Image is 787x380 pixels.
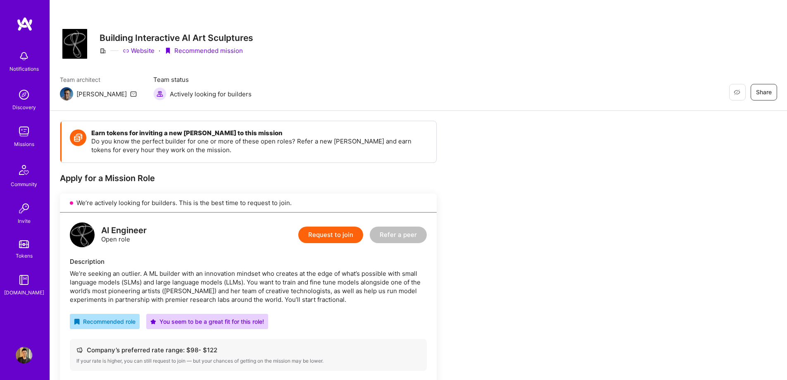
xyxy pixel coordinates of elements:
[734,89,740,96] i: icon EyeClosed
[16,200,32,217] img: Invite
[150,319,156,325] i: icon PurpleStar
[70,257,427,266] div: Description
[14,160,34,180] img: Community
[16,86,32,103] img: discovery
[164,46,243,55] div: Recommended mission
[153,87,166,100] img: Actively looking for builders
[16,48,32,65] img: bell
[751,84,777,100] button: Share
[17,17,33,31] img: logo
[123,46,155,55] a: Website
[16,251,33,260] div: Tokens
[12,103,36,112] div: Discovery
[62,29,87,59] img: Company Logo
[16,272,32,288] img: guide book
[60,87,73,100] img: Team Architect
[10,65,39,73] div: Notifications
[91,137,428,154] p: Do you know the perfect builder for one or more of these open roles? Refer a new [PERSON_NAME] an...
[14,347,34,363] a: User Avatar
[100,33,253,43] h3: Building Interactive AI Art Sculptures
[70,269,427,304] div: We’re seeking an outlier. A ML builder with an innovation mindset who creates at the edge of what...
[76,358,420,364] div: If your rate is higher, you can still request to join — but your chances of getting on the missio...
[91,129,428,137] h4: Earn tokens for inviting a new [PERSON_NAME] to this mission
[74,319,80,325] i: icon RecommendedBadge
[100,48,106,54] i: icon CompanyGray
[74,317,136,326] div: Recommended role
[756,88,772,96] span: Share
[370,227,427,243] button: Refer a peer
[60,194,437,213] div: We’re actively looking for builders. This is the best time to request to join.
[60,173,437,184] div: Apply for a Mission Role
[14,140,34,148] div: Missions
[159,46,160,55] div: ·
[16,123,32,140] img: teamwork
[4,288,44,297] div: [DOMAIN_NAME]
[298,227,363,243] button: Request to join
[70,222,95,247] img: logo
[170,90,252,98] span: Actively looking for builders
[11,180,37,189] div: Community
[18,217,31,225] div: Invite
[164,48,171,54] i: icon PurpleRibbon
[19,240,29,248] img: tokens
[101,226,147,244] div: Open role
[101,226,147,235] div: AI Engineer
[153,75,252,84] span: Team status
[16,347,32,363] img: User Avatar
[76,347,83,353] i: icon Cash
[76,90,127,98] div: [PERSON_NAME]
[150,317,264,326] div: You seem to be a great fit for this role!
[76,346,420,354] div: Company’s preferred rate range: $ 98 - $ 122
[130,91,137,97] i: icon Mail
[70,129,86,146] img: Token icon
[60,75,137,84] span: Team architect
